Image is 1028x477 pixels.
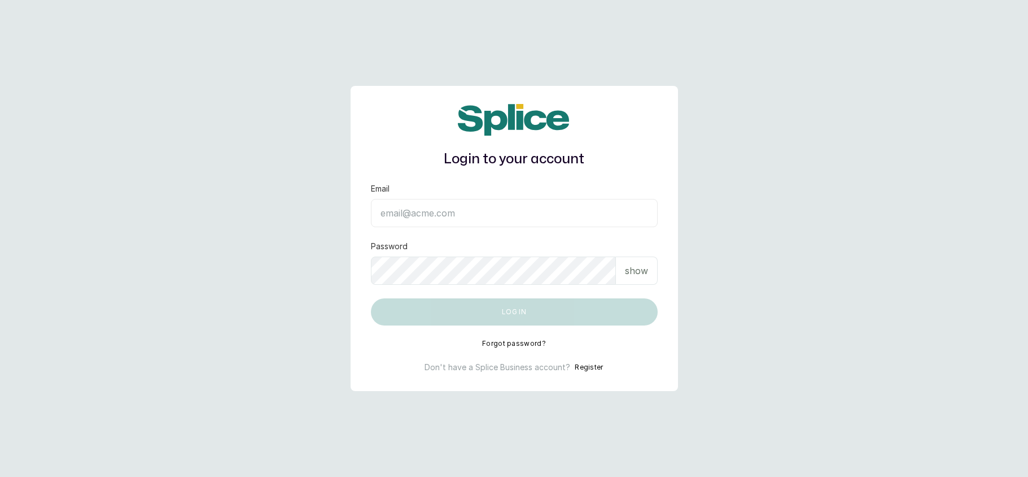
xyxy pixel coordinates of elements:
[371,241,408,252] label: Password
[625,264,648,277] p: show
[575,362,603,373] button: Register
[371,199,658,227] input: email@acme.com
[425,362,570,373] p: Don't have a Splice Business account?
[371,183,390,194] label: Email
[371,298,658,326] button: Log in
[371,149,658,170] h1: Login to your account
[482,339,546,348] button: Forgot password?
